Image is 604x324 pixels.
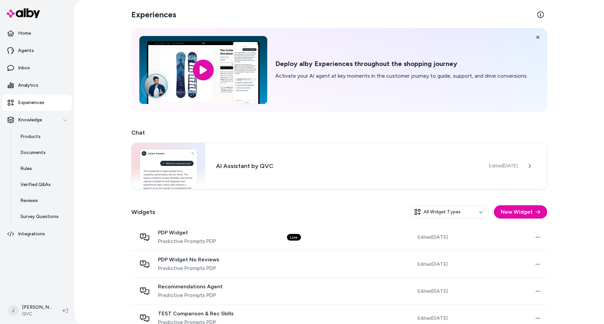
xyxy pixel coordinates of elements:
p: Agents [18,47,34,54]
img: alby Logo [7,8,40,18]
button: All Widget Types [409,205,489,219]
p: Documents [20,149,46,156]
span: Predictive Prompts PDP [158,237,216,245]
span: Edited [DATE] [417,315,448,322]
a: Products [14,129,72,145]
h2: Chat [131,128,547,137]
a: Chat widgetAI Assistant by QVCEdited[DATE] [131,143,547,189]
p: Experiences [18,99,44,106]
span: Recommendations Agent [158,283,223,290]
p: Verified Q&As [20,181,51,188]
a: Agents [3,43,72,59]
a: Home [3,25,72,41]
p: Inbox [18,65,30,71]
button: New Widget [494,205,547,219]
span: Edited [DATE] [489,163,518,169]
p: Activate your AI agent at key moments in the customer journey to guide, support, and drive conver... [275,72,528,80]
span: PDP Widget [158,229,216,236]
p: Analytics [18,82,38,89]
h2: Experiences [131,9,176,20]
span: QVC [22,311,52,317]
a: Survey Questions [14,209,72,225]
a: Reviews [14,193,72,209]
img: Chat widget [132,143,205,189]
span: Edited [DATE] [417,234,448,241]
p: Survey Questions [20,213,59,220]
span: Edited [DATE] [417,261,448,268]
a: Documents [14,145,72,161]
span: PDP Widget No Reviews [158,256,219,263]
span: J [8,305,19,316]
div: Live [287,234,301,241]
a: Experiences [3,95,72,111]
p: Knowledge [18,117,42,123]
span: Edited [DATE] [417,288,448,295]
p: Products [20,133,41,140]
p: Reviews [20,197,38,204]
h3: AI Assistant by QVC [216,161,478,171]
p: Integrations [18,231,45,237]
p: Home [18,30,31,37]
a: Rules [14,161,72,177]
a: Verified Q&As [14,177,72,193]
a: Analytics [3,77,72,93]
span: Predictive Prompts PDP [158,291,223,299]
p: Rules [20,165,32,172]
h2: Widgets [131,207,155,217]
button: Knowledge [3,112,72,128]
a: Inbox [3,60,72,76]
p: [PERSON_NAME] [22,304,52,311]
span: TEST Comparison & Rec Skills [158,310,234,317]
button: J[PERSON_NAME]QVC [4,300,57,321]
a: Integrations [3,226,72,242]
span: Predictive Prompts PDP [158,264,219,272]
h2: Deploy alby Experiences throughout the shopping journey [275,60,528,68]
